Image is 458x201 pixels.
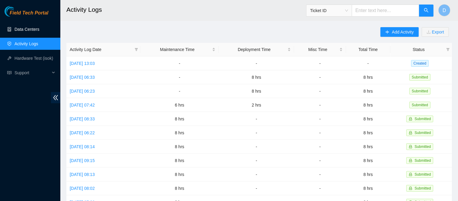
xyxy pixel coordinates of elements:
[14,41,38,46] a: Activity Logs
[7,71,11,75] span: read
[219,168,294,181] td: -
[219,98,294,112] td: 2 hrs
[415,117,431,121] span: Submitted
[5,6,30,17] img: Akamai Technologies
[140,168,219,181] td: 8 hrs
[140,56,219,70] td: -
[346,140,390,154] td: 8 hrs
[219,84,294,98] td: 8 hrs
[135,48,138,51] span: filter
[346,56,390,70] td: -
[70,144,95,149] a: [DATE] 08:14
[140,140,219,154] td: 8 hrs
[219,140,294,154] td: -
[346,168,390,181] td: 8 hrs
[294,112,346,126] td: -
[415,172,431,177] span: Submitted
[352,5,419,17] input: Enter text here...
[409,88,431,94] span: Submitted
[140,181,219,195] td: 8 hrs
[415,145,431,149] span: Submitted
[419,5,434,17] button: search
[409,145,412,148] span: lock
[409,131,412,135] span: lock
[346,98,390,112] td: 8 hrs
[140,70,219,84] td: -
[294,154,346,168] td: -
[70,130,95,135] a: [DATE] 06:22
[346,112,390,126] td: 8 hrs
[310,6,348,15] span: Ticket ID
[14,27,39,32] a: Data Centers
[70,46,132,53] span: Activity Log Date
[219,154,294,168] td: -
[394,46,444,53] span: Status
[70,116,95,121] a: [DATE] 08:33
[219,70,294,84] td: 8 hrs
[10,10,48,16] span: Field Tech Portal
[438,4,450,16] button: D
[294,84,346,98] td: -
[415,186,431,190] span: Submitted
[380,27,418,37] button: plusAdd Activity
[294,126,346,140] td: -
[219,56,294,70] td: -
[219,126,294,140] td: -
[294,168,346,181] td: -
[70,89,95,94] a: [DATE] 06:23
[140,84,219,98] td: -
[140,112,219,126] td: 8 hrs
[51,92,60,103] span: double-left
[346,70,390,84] td: 8 hrs
[140,154,219,168] td: 8 hrs
[70,172,95,177] a: [DATE] 08:13
[411,60,429,67] span: Created
[424,8,429,14] span: search
[219,112,294,126] td: -
[70,158,95,163] a: [DATE] 09:15
[294,140,346,154] td: -
[446,48,450,51] span: filter
[392,29,414,35] span: Add Activity
[409,159,412,162] span: lock
[346,181,390,195] td: 8 hrs
[294,70,346,84] td: -
[14,56,53,61] a: Hardware Test (isok)
[14,67,50,79] span: Support
[5,11,48,19] a: Akamai TechnologiesField Tech Portal
[409,74,431,81] span: Submitted
[415,131,431,135] span: Submitted
[415,158,431,163] span: Submitted
[409,187,412,190] span: lock
[346,154,390,168] td: 8 hrs
[294,98,346,112] td: -
[443,7,446,14] span: D
[294,56,346,70] td: -
[346,126,390,140] td: 8 hrs
[422,27,449,37] button: downloadExport
[70,186,95,191] a: [DATE] 08:02
[140,126,219,140] td: 8 hrs
[294,181,346,195] td: -
[409,102,431,108] span: Submitted
[140,98,219,112] td: 6 hrs
[346,43,390,56] th: Total Time
[70,103,95,107] a: [DATE] 07:42
[219,181,294,195] td: -
[133,45,139,54] span: filter
[409,117,412,121] span: lock
[445,45,451,54] span: filter
[346,84,390,98] td: 8 hrs
[385,30,390,35] span: plus
[70,75,95,80] a: [DATE] 06:33
[70,61,95,66] a: [DATE] 13:03
[409,173,412,176] span: lock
